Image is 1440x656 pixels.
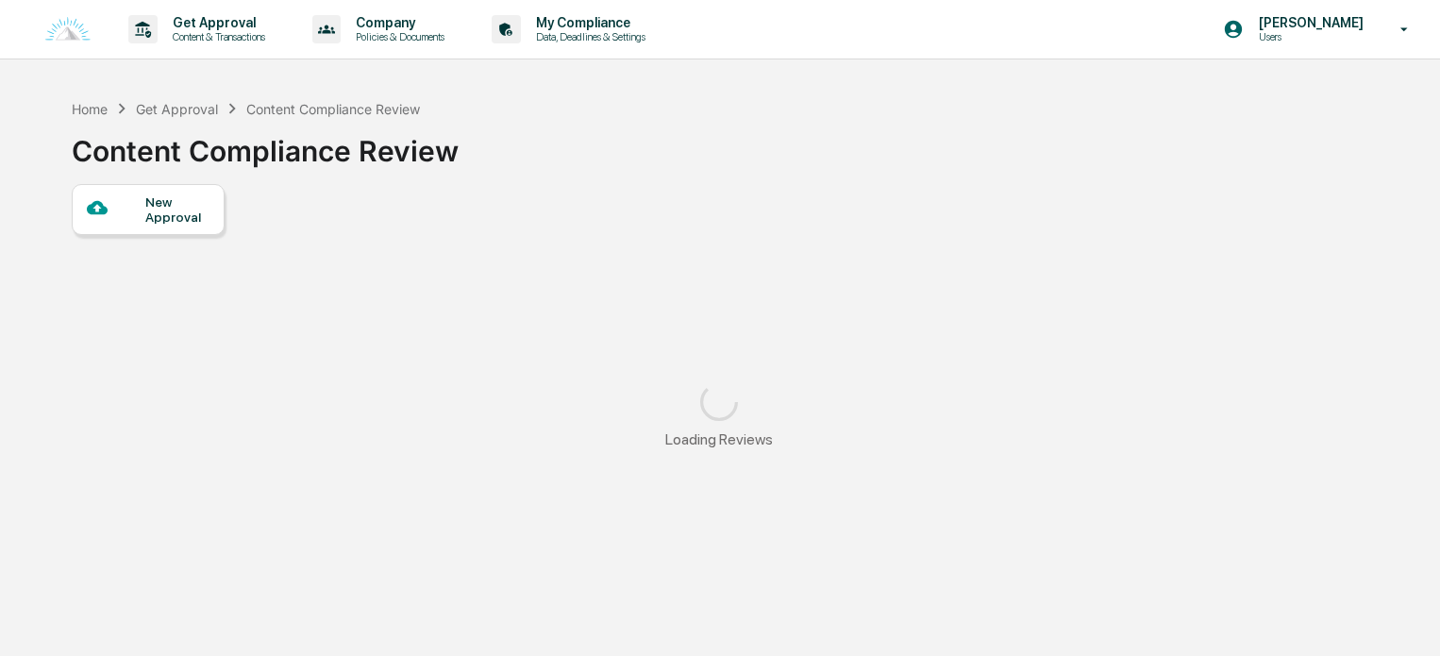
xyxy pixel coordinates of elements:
[665,430,773,448] div: Loading Reviews
[521,15,655,30] p: My Compliance
[72,119,459,168] div: Content Compliance Review
[341,15,454,30] p: Company
[45,17,91,42] img: logo
[246,101,420,117] div: Content Compliance Review
[158,15,275,30] p: Get Approval
[72,101,108,117] div: Home
[1244,15,1373,30] p: [PERSON_NAME]
[158,30,275,43] p: Content & Transactions
[341,30,454,43] p: Policies & Documents
[521,30,655,43] p: Data, Deadlines & Settings
[145,194,209,225] div: New Approval
[1244,30,1373,43] p: Users
[136,101,218,117] div: Get Approval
